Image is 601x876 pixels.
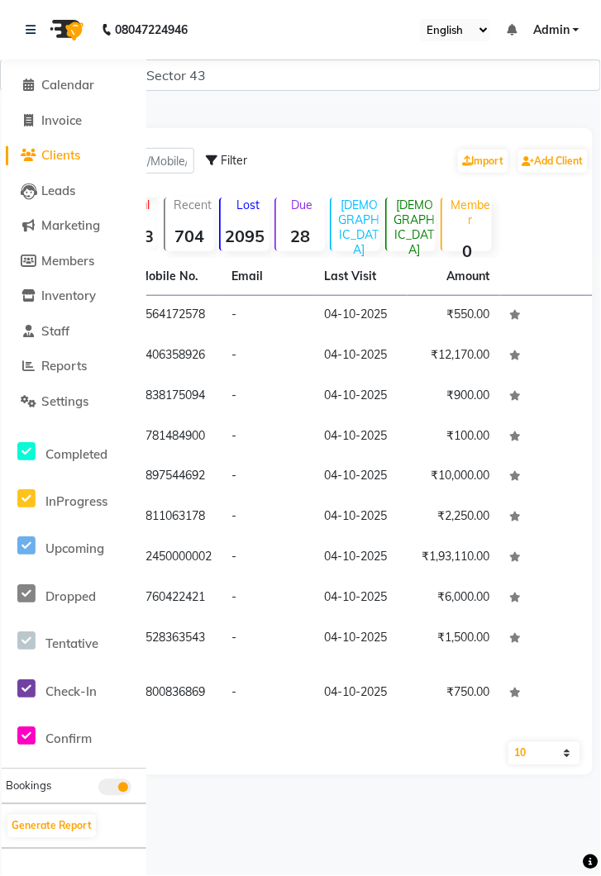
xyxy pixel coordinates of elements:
[458,150,508,173] a: Import
[41,147,80,163] span: Clients
[394,198,436,257] p: [DEMOGRAPHIC_DATA]
[6,182,142,201] a: Leads
[129,498,222,539] td: 9811063178
[222,377,314,417] td: -
[222,579,314,620] td: -
[41,77,94,93] span: Calendar
[408,539,500,579] td: ₹1,93,110.00
[6,779,51,793] span: Bookings
[129,296,222,336] td: 8564172578
[314,296,407,336] td: 04-10-2025
[6,357,142,376] a: Reports
[533,21,570,39] span: Admin
[6,217,142,236] a: Marketing
[314,539,407,579] td: 04-10-2025
[42,7,88,53] img: logo
[41,183,75,198] span: Leads
[222,296,314,336] td: -
[408,674,500,729] td: ₹750.00
[129,674,222,729] td: 8800836869
[338,198,380,257] p: [DEMOGRAPHIC_DATA]
[7,815,96,838] button: Generate Report
[165,226,214,246] strong: 704
[276,226,325,246] strong: 28
[129,620,222,674] td: 8528363543
[129,336,222,377] td: 7406358926
[129,377,222,417] td: 7838175094
[518,150,588,173] a: Add Client
[41,253,94,269] span: Members
[41,112,82,128] span: Invoice
[408,336,500,377] td: ₹12,170.00
[222,336,314,377] td: -
[314,620,407,674] td: 04-10-2025
[222,153,248,168] span: Filter
[442,240,491,261] strong: 0
[408,417,500,458] td: ₹100.00
[437,258,500,295] th: Amount
[6,146,142,165] a: Clients
[408,377,500,417] td: ₹900.00
[408,296,500,336] td: ₹550.00
[222,620,314,674] td: -
[408,579,500,620] td: ₹6,000.00
[408,458,500,498] td: ₹10,000.00
[129,579,222,620] td: 9760422421
[222,498,314,539] td: -
[314,377,407,417] td: 04-10-2025
[279,198,325,212] p: Due
[314,417,407,458] td: 04-10-2025
[6,112,142,131] a: Invoice
[129,539,222,579] td: 12450000002
[222,458,314,498] td: -
[41,288,96,303] span: Inventory
[6,393,142,412] a: Settings
[6,76,142,95] a: Calendar
[408,498,500,539] td: ₹2,250.00
[41,393,88,409] span: Settings
[6,287,142,306] a: Inventory
[6,252,142,271] a: Members
[222,258,314,296] th: Email
[222,417,314,458] td: -
[41,217,100,233] span: Marketing
[41,358,87,374] span: Reports
[6,322,142,341] a: Staff
[129,258,222,296] th: Mobile No.
[408,620,500,674] td: ₹1,500.00
[129,417,222,458] td: 9781484900
[172,198,214,212] p: Recent
[314,336,407,377] td: 04-10-2025
[314,258,407,296] th: Last Visit
[314,458,407,498] td: 04-10-2025
[221,226,269,246] strong: 2095
[314,498,407,539] td: 04-10-2025
[227,198,269,212] p: Lost
[129,458,222,498] td: 9897544692
[115,7,188,53] b: 08047224946
[222,674,314,729] td: -
[449,198,491,227] p: Member
[41,323,69,339] span: Staff
[314,579,407,620] td: 04-10-2025
[222,539,314,579] td: -
[314,674,407,729] td: 04-10-2025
